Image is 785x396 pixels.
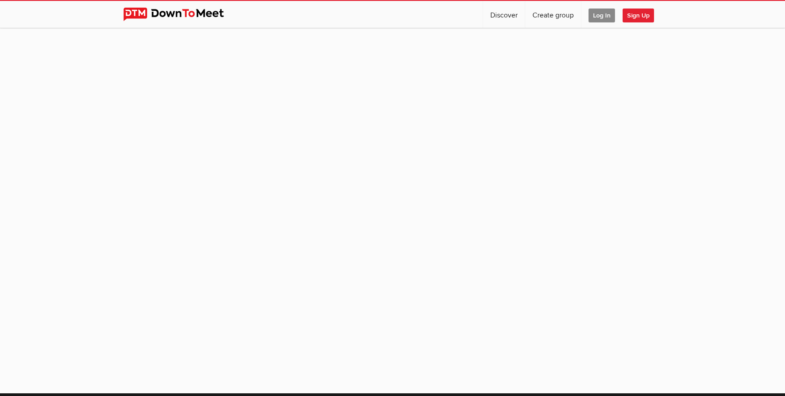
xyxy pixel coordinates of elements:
a: Log In [581,1,622,28]
span: Log In [589,9,615,22]
img: DownToMeet [123,8,238,21]
a: Create group [525,1,581,28]
span: Sign Up [623,9,654,22]
a: Sign Up [623,1,661,28]
a: Discover [483,1,525,28]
